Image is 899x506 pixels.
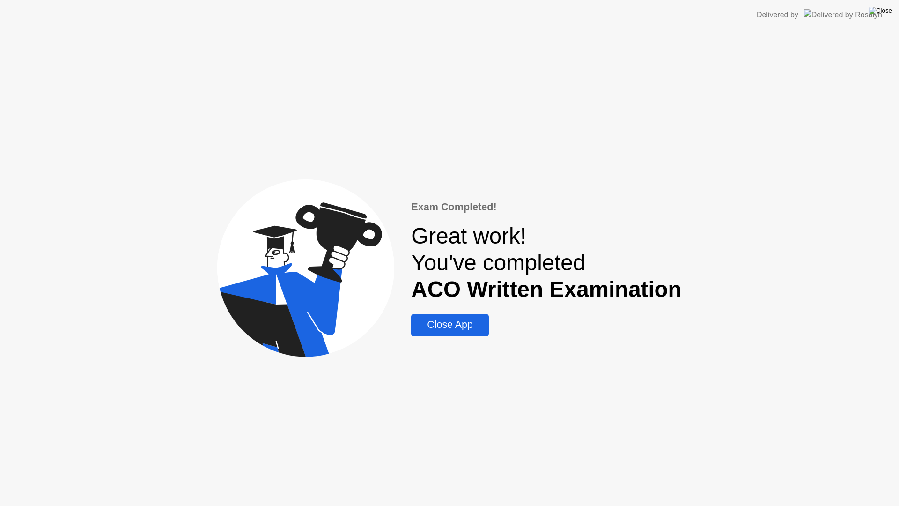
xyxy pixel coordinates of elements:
[869,7,892,15] img: Close
[757,9,798,21] div: Delivered by
[411,223,681,303] div: Great work! You've completed
[411,277,681,302] b: ACO Written Examination
[411,314,488,336] button: Close App
[411,200,681,215] div: Exam Completed!
[804,9,882,20] img: Delivered by Rosalyn
[414,319,486,331] div: Close App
